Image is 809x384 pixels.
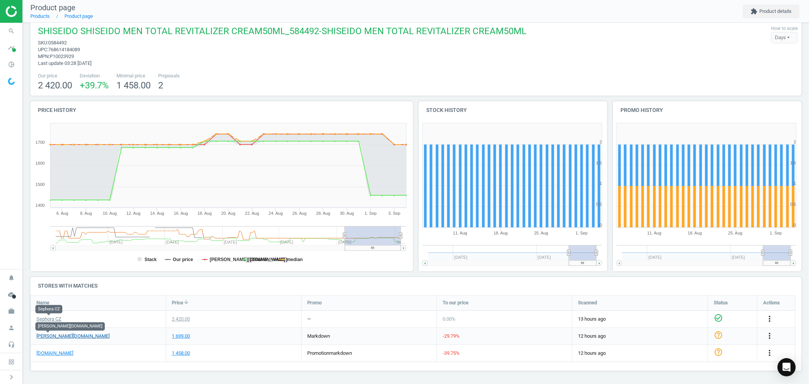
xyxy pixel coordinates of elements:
[173,257,193,262] tspan: Our price
[172,299,183,306] span: Price
[714,313,723,323] i: check_circle_outline
[36,203,45,208] text: 1400
[7,373,16,382] i: chevron_right
[36,350,73,357] a: [DOMAIN_NAME]
[36,316,61,323] a: Sephora CZ
[292,211,306,216] tspan: 26. Aug
[790,202,796,206] text: 0.5
[307,316,311,323] div: —
[4,321,19,335] i: person
[48,47,80,52] span: 768614184089
[751,8,757,15] i: extension
[443,299,468,306] span: To our price
[35,305,62,313] div: Sephora CZ
[388,211,401,216] tspan: 3. Sep
[596,161,602,165] text: 1.5
[116,72,151,79] span: Minimal price
[221,211,235,216] tspan: 20. Aug
[307,299,322,306] span: Promo
[38,40,48,46] span: sku :
[307,350,329,356] span: promotion
[38,72,72,79] span: Our price
[329,350,352,356] span: markdown
[126,211,140,216] tspan: 12. Aug
[287,257,303,262] tspan: median
[316,211,330,216] tspan: 28. Aug
[771,25,798,32] label: How to scale
[4,24,19,38] i: search
[596,202,602,206] text: 0.5
[453,231,467,235] tspan: 11. Aug
[30,101,413,119] h4: Price history
[30,277,801,295] h4: Stores with matches
[578,316,702,323] span: 13 hours ago
[443,316,456,322] span: 0.00 %
[38,47,48,52] span: upc :
[576,231,588,235] tspan: 1. Sep
[36,161,45,165] text: 1600
[269,211,283,216] tspan: 24. Aug
[688,231,702,235] tspan: 18. Aug
[198,211,212,216] tspan: 18. Aug
[30,3,75,12] span: Product page
[116,80,151,91] span: 1 458.00
[158,80,163,91] span: 2
[578,350,702,357] span: 12 hours ago
[6,6,60,17] img: ajHJNr6hYgQAAAAASUVORK5CYII=
[714,348,723,357] i: help_outline
[419,101,607,119] h4: Stock history
[145,257,157,262] tspan: Stack
[36,299,49,306] span: Name
[4,57,19,72] i: pie_chart_outlined
[38,80,72,91] span: 2 420.00
[765,331,774,341] button: more_vert
[8,78,15,85] img: wGWNvw8QSZomAAAAABJRU5ErkJggg==
[765,348,774,358] button: more_vert
[647,231,661,235] tspan: 11. Aug
[340,211,354,216] tspan: 30. Aug
[4,337,19,352] i: headset_mic
[174,211,188,216] tspan: 16. Aug
[57,211,68,216] tspan: 6. Aug
[250,257,287,262] tspan: [DOMAIN_NAME]
[771,32,798,43] div: Days
[443,350,460,356] span: -39.75 %
[183,299,189,305] i: arrow_downward
[38,60,91,66] span: Last update 03:28 [DATE]
[790,161,796,165] text: 1.5
[2,372,21,382] button: chevron_right
[765,314,774,323] i: more_vert
[307,333,330,339] span: markdown
[364,211,377,216] tspan: 1. Sep
[103,211,117,216] tspan: 10. Aug
[794,181,796,186] text: 1
[172,333,190,340] div: 1 699.00
[770,231,782,235] tspan: 1. Sep
[48,40,67,46] span: 0584492
[4,304,19,318] i: work
[743,5,800,18] button: extensionProduct details
[36,182,45,187] text: 1500
[578,333,702,340] span: 12 hours ago
[794,223,796,227] text: 0
[765,314,774,324] button: more_vert
[763,299,780,306] span: Actions
[493,231,507,235] tspan: 18. Aug
[150,211,164,216] tspan: 14. Aug
[80,80,109,91] span: +39.7 %
[172,316,190,323] div: 2 420.00
[613,101,801,119] h4: Promo history
[80,72,109,79] span: Deviation
[50,54,74,59] span: P10023929
[4,287,19,302] i: cloud_done
[794,140,796,144] text: 2
[30,13,50,19] a: Products
[210,257,285,262] tspan: [PERSON_NAME][DOMAIN_NAME]
[714,330,723,340] i: help_outline
[35,322,105,330] div: [PERSON_NAME][DOMAIN_NAME]
[714,299,728,306] span: Status
[600,140,602,144] text: 2
[64,13,93,19] a: Product page
[600,223,602,227] text: 0
[38,25,526,39] span: SHISEIDO SHISEIDO MEN TOTAL REVITALIZER CREAM50ML_584492-SHISEIDO MEN TOTAL REVITALIZER CREAM50ML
